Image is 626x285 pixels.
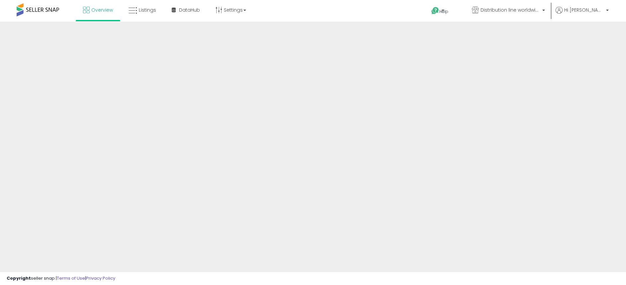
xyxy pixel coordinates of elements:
i: Get Help [431,7,439,15]
a: Privacy Policy [86,275,115,281]
span: DataHub [179,7,200,13]
span: Listings [139,7,156,13]
span: Help [439,9,448,14]
a: Terms of Use [57,275,85,281]
span: Distribution line worldwide [481,7,540,13]
div: seller snap | | [7,275,115,282]
a: Hi [PERSON_NAME] [556,7,609,22]
a: Help [426,2,461,22]
strong: Copyright [7,275,31,281]
span: Hi [PERSON_NAME] [564,7,604,13]
span: Overview [91,7,113,13]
